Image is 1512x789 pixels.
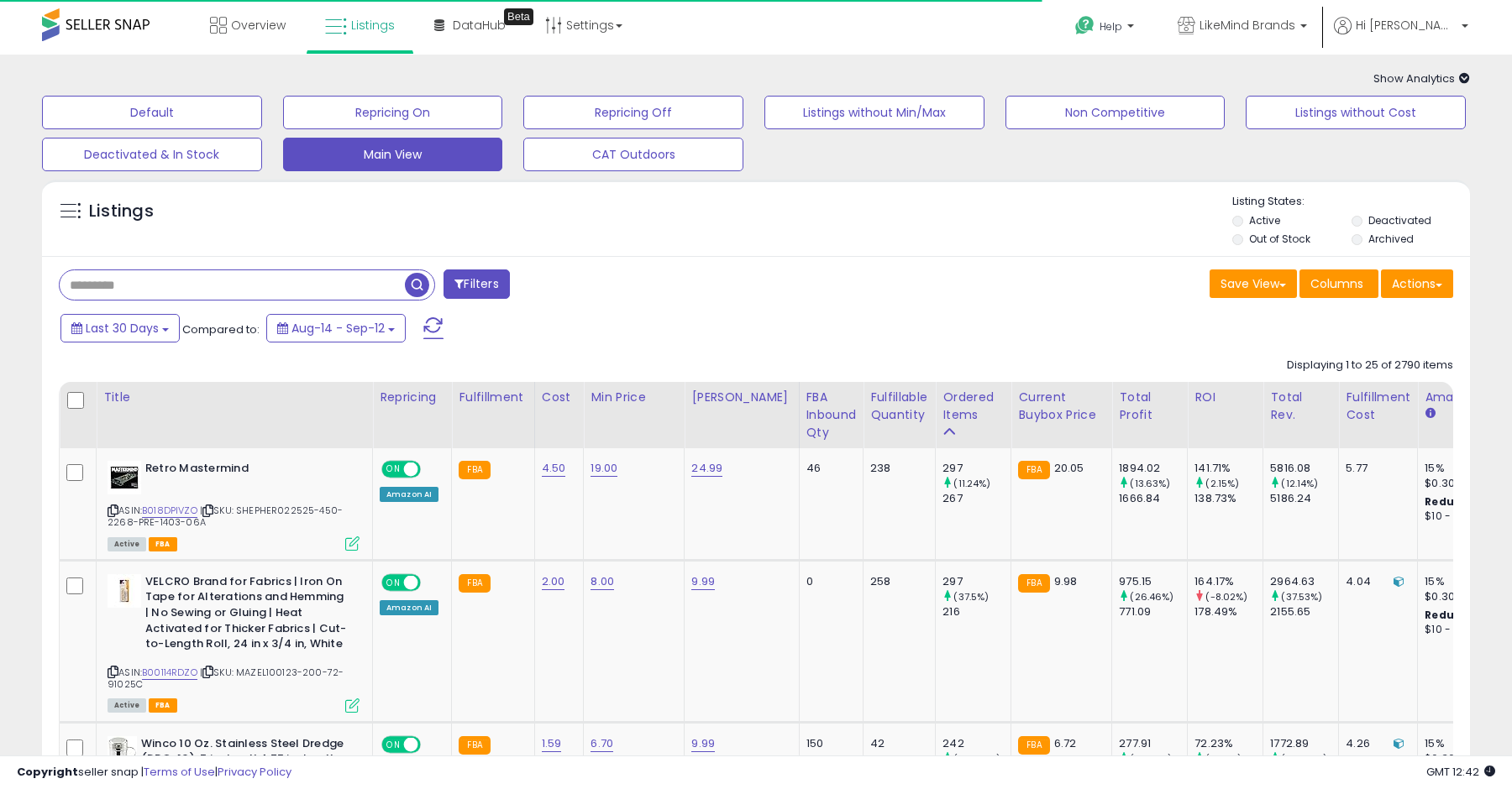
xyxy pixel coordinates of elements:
button: Non Competitive [1005,96,1226,129]
a: 9.99 [691,573,715,590]
span: Show Analytics [1373,71,1470,86]
span: 2025-10-14 12:42 GMT [1426,764,1495,780]
a: Help [1062,3,1151,55]
div: 138.73% [1194,491,1263,506]
div: 1894.02 [1119,461,1187,476]
div: 267 [942,491,1011,506]
small: (11.24%) [953,477,990,490]
div: Tooltip anchor [504,8,533,25]
small: FBA [1018,461,1049,479]
small: (-8.02%) [1205,590,1247,604]
button: Columns [1299,269,1378,298]
span: Compared to: [182,321,260,337]
p: Listing States: [1232,194,1469,210]
div: 0 [806,574,851,589]
span: Help [1100,19,1122,34]
span: Columns [1310,275,1363,292]
a: Hi [PERSON_NAME] [1334,17,1468,55]
span: Overview [231,17,286,34]
span: LikeMind Brands [1200,17,1295,34]
div: 4.26 [1346,736,1404,751]
b: VELCRO Brand for Fabrics | Iron On Tape for Alterations and Hemming | No Sewing or Gluing | Heat ... [145,574,349,656]
small: FBA [1018,574,1049,593]
small: FBA [1018,736,1049,755]
button: Save View [1210,269,1297,298]
span: All listings currently available for purchase on Amazon [108,537,146,551]
button: Repricing On [283,96,503,129]
small: (2.15%) [1205,477,1239,490]
div: seller snap | | [17,765,291,781]
span: Last 30 Days [86,320,159,337]
div: Ordered Items [942,389,1004,424]
span: Listings [351,17,395,34]
div: Total Profit [1119,389,1180,424]
a: 1.59 [542,735,562,752]
a: 6.70 [591,735,613,752]
div: ROI [1194,389,1256,406]
div: 150 [806,736,851,751]
div: Title [103,389,365,406]
small: FBA [459,461,490,479]
button: Main View [283,138,503,171]
div: 141.71% [1194,461,1263,476]
img: 31UkcsdxRaL._SL40_.jpg [108,574,141,608]
span: ON [383,462,404,477]
div: ASIN: [108,461,360,549]
button: CAT Outdoors [523,138,743,171]
span: DataHub [453,17,506,34]
span: FBA [149,537,177,551]
span: FBA [149,698,177,713]
small: (37.5%) [953,590,989,604]
b: Winco 10 Oz. Stainless Steel Dredge (DRG-10), 5 inches X 4.75 inches X 1.5 inches [141,736,345,787]
small: FBA [459,574,490,593]
a: 9.99 [691,735,715,752]
div: 1772.89 [1270,736,1338,751]
img: 41RWB7889iL._SL40_.jpg [108,461,141,494]
a: B018DPIVZO [142,504,197,518]
div: 178.49% [1194,604,1263,619]
button: Default [42,96,262,129]
div: 5816.08 [1270,461,1338,476]
div: 1666.84 [1119,491,1187,506]
a: Privacy Policy [218,764,291,780]
div: Fulfillment [459,389,527,406]
strong: Copyright [17,764,78,780]
span: 9.98 [1054,573,1078,589]
small: (37.53%) [1281,590,1322,604]
div: 242 [942,736,1011,751]
a: Terms of Use [144,764,215,780]
div: 42 [870,736,922,751]
div: 72.23% [1194,736,1263,751]
button: Aug-14 - Sep-12 [266,314,406,342]
h5: Listings [89,200,154,223]
div: 975.15 [1119,574,1187,589]
label: Active [1249,213,1280,227]
small: Amazon Fees. [1425,406,1435,421]
small: (12.14%) [1281,477,1318,490]
div: [PERSON_NAME] [691,389,791,406]
div: 4.04 [1346,574,1404,589]
div: 5.77 [1346,461,1404,476]
div: Repricing [380,389,444,406]
div: Amazon AI [380,487,438,502]
img: 41bqmMSOAmL._SL40_.jpg [108,736,137,770]
small: (26.46%) [1130,590,1173,604]
b: Retro Mastermind [145,461,349,481]
i: Get Help [1074,15,1095,36]
small: FBA [459,736,490,755]
div: 297 [942,574,1011,589]
a: B00114RDZO [142,666,197,680]
span: OFF [418,575,445,589]
div: Fulfillable Quantity [870,389,928,424]
span: 20.05 [1054,460,1084,476]
span: All listings currently available for purchase on Amazon [108,698,146,713]
div: 5186.24 [1270,491,1338,506]
button: Listings without Cost [1246,96,1466,129]
a: 2.00 [542,573,565,590]
div: 277.91 [1119,736,1187,751]
button: Last 30 Days [60,314,180,342]
div: 164.17% [1194,574,1263,589]
span: Hi [PERSON_NAME] [1356,17,1457,34]
div: 2964.63 [1270,574,1338,589]
span: OFF [418,462,445,477]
